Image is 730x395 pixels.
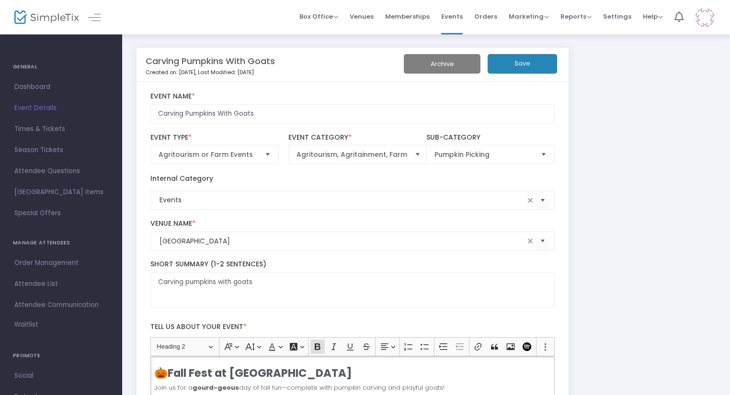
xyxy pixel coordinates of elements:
[13,346,109,365] h4: PROMOTE
[14,102,108,114] span: Event Details
[13,233,109,252] h4: MANAGE ATTENDEES
[14,123,108,135] span: Times & Tickets
[150,92,555,101] label: Event Name
[13,57,109,77] h4: GENERAL
[643,12,663,21] span: Help
[159,150,258,159] span: Agritourism or Farm Events
[14,370,108,382] span: Social
[160,236,525,246] input: Select Venue
[168,365,352,381] strong: Fall Fest at [GEOGRAPHIC_DATA]
[160,195,525,205] input: Select Event Internal Category
[14,81,108,93] span: Dashboard
[146,55,275,67] m-panel-title: Carving Pumpkins With Goats
[488,54,557,74] button: Save
[525,235,536,247] span: clear
[434,150,534,159] span: Pumpkin Picking
[299,12,338,21] span: Box Office
[350,4,374,29] span: Venues
[288,133,429,142] label: Event Category
[14,207,108,219] span: Special Offers
[385,4,430,29] span: Memberships
[14,299,108,311] span: Attendee Communication
[441,4,463,29] span: Events
[150,219,555,228] label: Venue Name
[603,4,631,29] span: Settings
[411,145,424,164] button: Select
[14,186,108,198] span: [GEOGRAPHIC_DATA] Items
[14,320,38,329] span: Waitlist
[14,278,108,290] span: Attendee List
[152,340,217,354] button: Heading 2
[525,195,536,206] span: clear
[195,68,254,76] span: , Last Modified: [DATE]
[297,150,407,159] span: Agritourism, Agritainment, Farm
[474,4,497,29] span: Orders
[560,12,592,21] span: Reports
[146,318,559,337] label: Tell us about your event
[150,174,213,184] label: Internal Category
[154,367,550,380] h3: 🎃
[14,144,108,156] span: Season Tickets
[150,133,279,142] label: Event Type
[150,337,555,356] div: Editor toolbar
[261,145,274,164] button: Select
[404,54,480,74] button: Archive
[157,341,206,352] span: Heading 2
[150,259,266,269] span: Short Summary (1-2 Sentences)
[193,383,239,392] strong: gourd-geous
[536,231,549,251] button: Select
[537,145,550,164] button: Select
[536,190,549,210] button: Select
[146,68,422,77] p: Created on: [DATE]
[150,104,555,124] input: Enter Event Name
[14,165,108,177] span: Attendee Questions
[426,133,555,142] label: Sub-Category
[509,12,549,21] span: Marketing
[154,383,550,393] p: Join us for a day of fall fun—complete with pumpkin carving and playful goats!
[14,257,108,269] span: Order Management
